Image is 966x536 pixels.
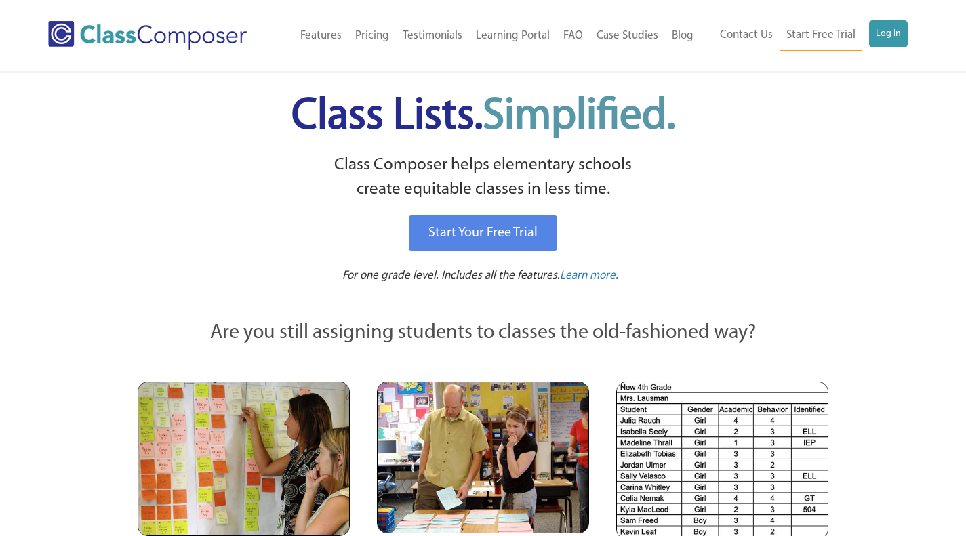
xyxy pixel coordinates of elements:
[48,21,247,50] img: Class Composer
[396,21,469,51] a: Testimonials
[377,382,589,533] img: Blue and Pink Paper Cards
[713,20,780,50] a: Contact Us
[483,95,675,139] span: Simplified.
[700,20,908,51] nav: Header Menu
[560,270,618,281] span: Learn more.
[342,270,560,281] span: For one grade level. Includes all the features.
[665,21,700,51] a: Blog
[136,153,831,203] p: Class Composer helps elementary schools create equitable classes in less time.
[780,20,862,51] a: Start Free Trial
[469,21,557,51] a: Learning Portal
[428,226,538,240] span: Start Your Free Trial
[291,95,675,139] span: Class Lists.
[138,318,829,348] p: Are you still assigning students to classes the old-fashioned way?
[348,21,396,51] a: Pricing
[276,21,700,51] nav: Header Menu
[409,215,557,251] a: Start Your Free Trial
[590,21,665,51] a: Case Studies
[138,382,350,536] img: Teachers Looking at Sticky Notes
[869,20,908,47] a: Log In
[557,21,590,51] a: FAQ
[560,268,618,285] a: Learn more.
[294,21,348,51] a: Features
